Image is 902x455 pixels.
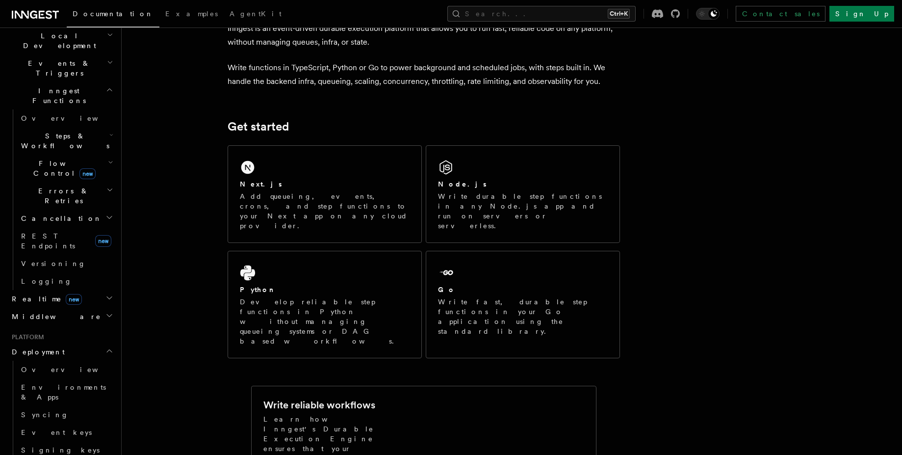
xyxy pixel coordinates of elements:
[17,361,115,378] a: Overview
[17,378,115,406] a: Environments & Apps
[8,54,115,82] button: Events & Triggers
[8,312,101,321] span: Middleware
[8,343,115,361] button: Deployment
[21,366,122,374] span: Overview
[224,3,287,27] a: AgentKit
[8,308,115,325] button: Middleware
[240,191,410,231] p: Add queueing, events, crons, and step functions to your Next app on any cloud provider.
[21,232,75,250] span: REST Endpoints
[228,22,620,49] p: Inngest is an event-driven durable execution platform that allows you to run fast, reliable code ...
[21,277,72,285] span: Logging
[159,3,224,27] a: Examples
[8,347,65,357] span: Deployment
[447,6,636,22] button: Search...Ctrl+K
[829,6,894,22] a: Sign Up
[17,186,106,206] span: Errors & Retries
[17,255,115,272] a: Versioning
[17,109,115,127] a: Overview
[240,179,282,189] h2: Next.js
[17,214,102,223] span: Cancellation
[17,155,115,182] button: Flow Controlnew
[438,285,456,294] h2: Go
[21,446,100,454] span: Signing keys
[736,6,825,22] a: Contact sales
[8,86,106,106] span: Inngest Functions
[17,182,115,210] button: Errors & Retries
[79,168,96,179] span: new
[8,109,115,290] div: Inngest Functions
[438,297,608,336] p: Write fast, durable step functions in your Go application using the standard library.
[95,235,111,247] span: new
[8,294,82,304] span: Realtime
[8,290,115,308] button: Realtimenew
[17,272,115,290] a: Logging
[165,10,218,18] span: Examples
[696,8,720,20] button: Toggle dark mode
[17,131,109,151] span: Steps & Workflows
[426,251,620,358] a: GoWrite fast, durable step functions in your Go application using the standard library.
[8,58,107,78] span: Events & Triggers
[21,114,122,122] span: Overview
[240,297,410,346] p: Develop reliable step functions in Python without managing queueing systems or DAG based workflows.
[438,191,608,231] p: Write durable step functions in any Node.js app and run on servers or serverless.
[17,159,108,178] span: Flow Control
[73,10,154,18] span: Documentation
[230,10,282,18] span: AgentKit
[608,9,630,19] kbd: Ctrl+K
[17,210,115,227] button: Cancellation
[67,3,159,27] a: Documentation
[8,27,115,54] button: Local Development
[17,424,115,441] a: Event keys
[228,61,620,88] p: Write functions in TypeScript, Python or Go to power background and scheduled jobs, with steps bu...
[21,411,69,419] span: Syncing
[228,145,422,243] a: Next.jsAdd queueing, events, crons, and step functions to your Next app on any cloud provider.
[438,179,487,189] h2: Node.js
[8,333,44,341] span: Platform
[17,127,115,155] button: Steps & Workflows
[21,260,86,268] span: Versioning
[17,227,115,255] a: REST Endpointsnew
[66,294,82,305] span: new
[8,82,115,109] button: Inngest Functions
[8,31,107,51] span: Local Development
[21,428,92,436] span: Event keys
[240,285,276,294] h2: Python
[17,406,115,424] a: Syncing
[21,383,106,401] span: Environments & Apps
[228,120,289,134] a: Get started
[426,145,620,243] a: Node.jsWrite durable step functions in any Node.js app and run on servers or serverless.
[228,251,422,358] a: PythonDevelop reliable step functions in Python without managing queueing systems or DAG based wo...
[263,398,375,412] h2: Write reliable workflows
